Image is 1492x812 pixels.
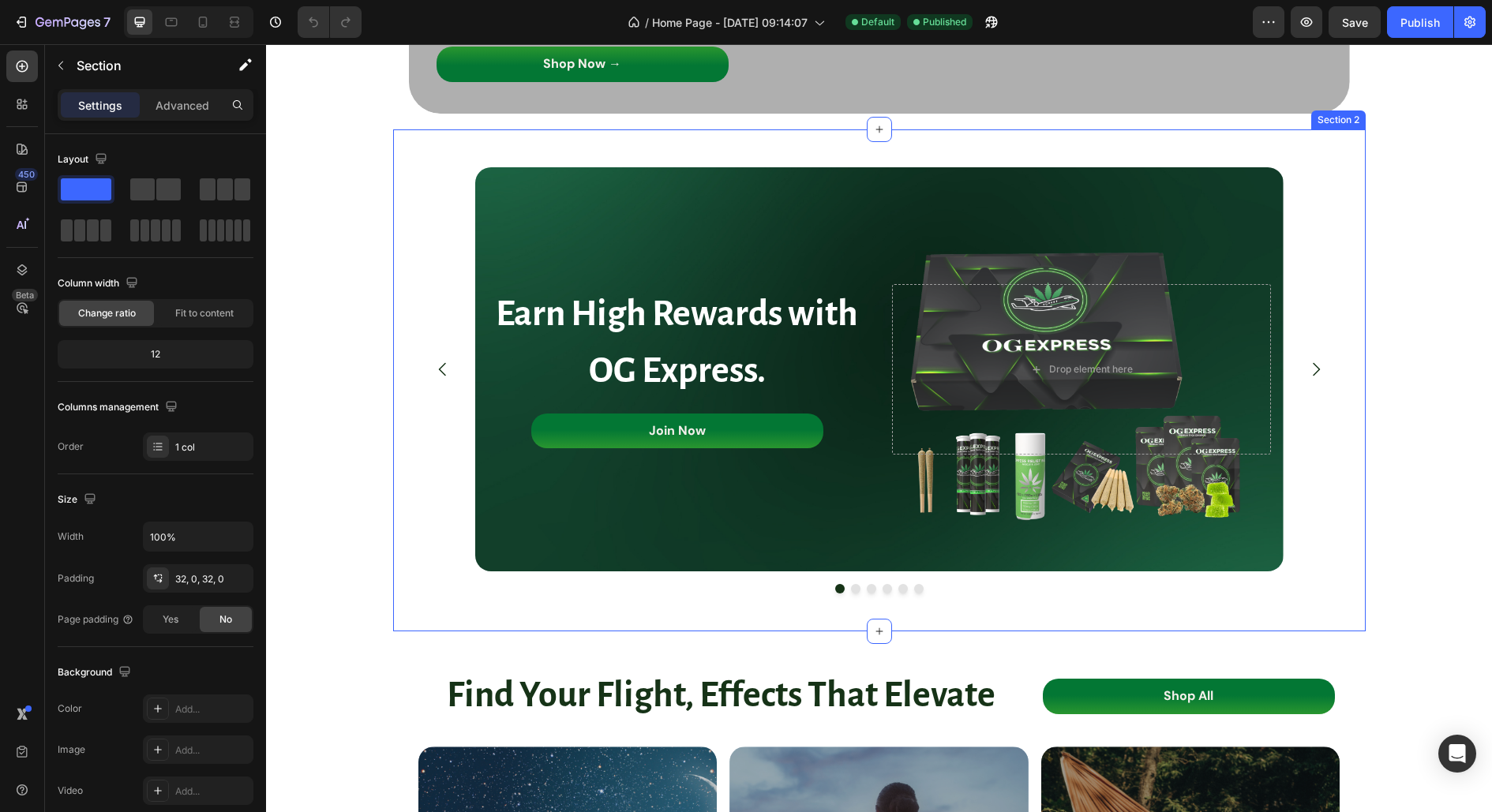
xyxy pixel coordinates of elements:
span: Yes [163,612,178,627]
div: Color [58,702,82,716]
span: / [645,14,649,31]
div: Beta [12,289,38,301]
span: Home Page - [DATE] 09:14:07 [652,14,808,31]
div: Padding [58,571,94,586]
div: Publish [1400,14,1440,31]
div: Size [58,489,99,511]
p: Shop All [898,644,947,660]
button: Publish [1387,6,1453,38]
div: Order [58,440,84,454]
span: No [219,612,232,627]
span: Fit to content [175,306,234,320]
span: Default [861,15,894,29]
p: Join Now [383,379,440,395]
button: Save [1329,6,1381,38]
input: Auto [144,522,253,551]
span: Published [923,15,966,29]
button: 7 [6,6,118,38]
div: Add... [175,784,249,799]
p: 7 [103,13,111,32]
div: Layout [58,149,111,170]
span: Save [1342,16,1368,29]
div: 32, 0, 32, 0 [175,572,249,586]
div: Add... [175,702,249,717]
div: Width [58,529,84,544]
div: Background [58,662,134,683]
strong: Find Your Flight, Effects That Elevate [181,632,729,670]
div: Drop element here [783,319,867,331]
div: Image [58,743,85,757]
iframe: Design area [266,44,1492,812]
div: Add... [175,743,249,758]
p: Advanced [156,97,209,114]
button: Dot [632,540,642,549]
button: Dot [648,540,658,549]
div: 1 col [175,440,249,455]
div: Video [58,784,83,798]
button: Dot [601,540,610,549]
button: Dot [569,540,579,549]
a: Shop All [777,634,1069,670]
button: Dot [617,540,626,549]
span: Change ratio [78,306,136,320]
div: Columns management [58,397,181,418]
p: Section [77,56,206,75]
p: Settings [78,97,122,114]
div: Page padding [58,612,134,627]
div: Open Intercom Messenger [1438,735,1476,773]
div: Undo/Redo [298,6,362,38]
div: 12 [61,343,250,365]
button: Carousel Next Arrow [1028,303,1072,347]
div: 450 [15,168,38,181]
div: Column width [58,273,141,294]
button: Dot [585,540,594,549]
div: Section 2 [1048,69,1097,83]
